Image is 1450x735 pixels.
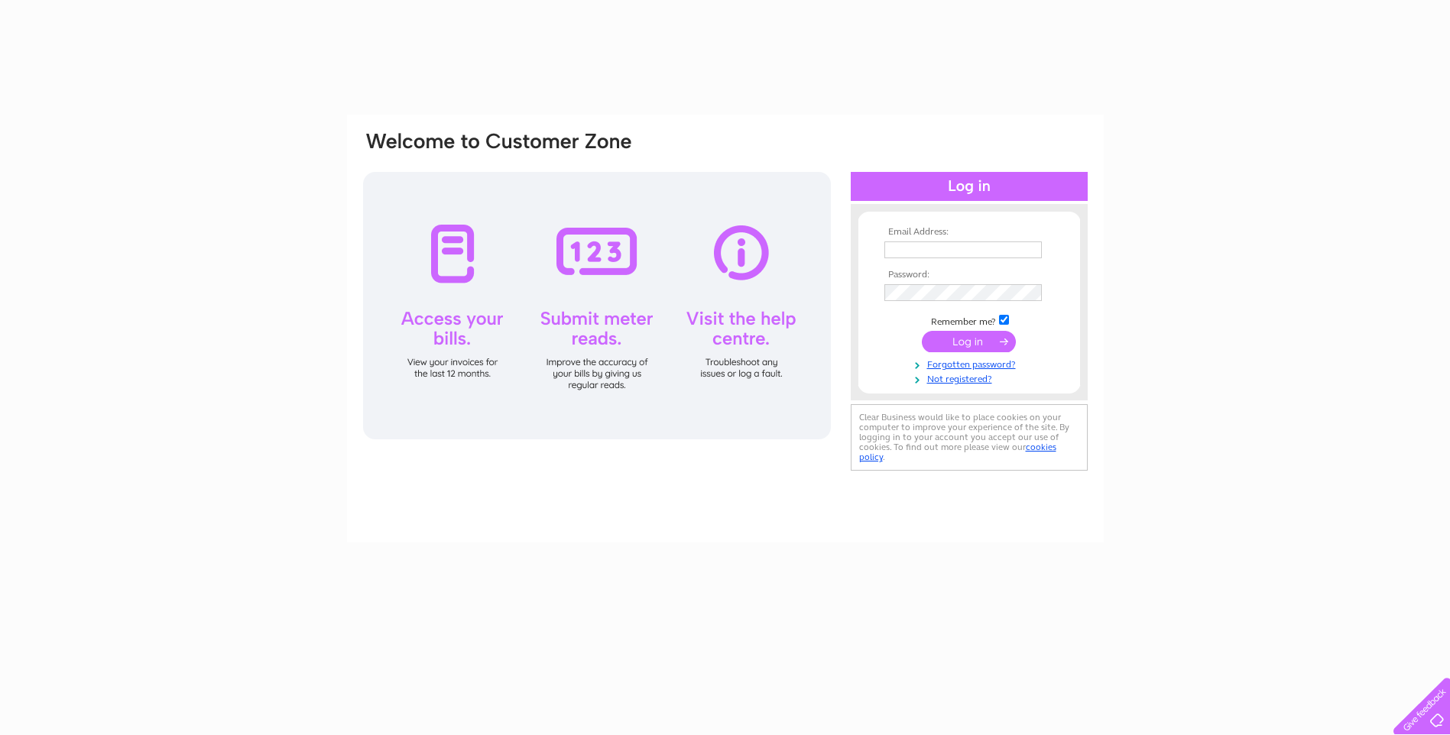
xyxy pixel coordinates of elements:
[881,270,1058,280] th: Password:
[884,371,1058,385] a: Not registered?
[859,442,1056,462] a: cookies policy
[884,356,1058,371] a: Forgotten password?
[851,404,1088,471] div: Clear Business would like to place cookies on your computer to improve your experience of the sit...
[922,331,1016,352] input: Submit
[881,227,1058,238] th: Email Address:
[881,312,1058,328] td: Remember me?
